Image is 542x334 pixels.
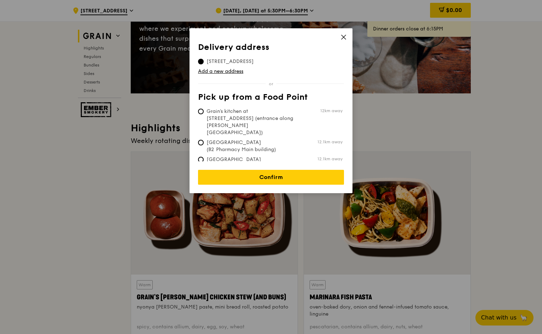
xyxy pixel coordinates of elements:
a: Add a new address [198,68,344,75]
span: [STREET_ADDRESS] [198,58,262,65]
span: [GEOGRAPHIC_DATA] (Level 1 [PERSON_NAME] block drop-off point) [198,156,304,177]
th: Pick up from a Food Point [198,92,344,105]
th: Delivery address [198,42,344,55]
span: 12km away [320,108,343,114]
input: [STREET_ADDRESS] [198,59,204,64]
input: [GEOGRAPHIC_DATA] (Level 1 [PERSON_NAME] block drop-off point)12.1km away [198,157,204,162]
span: Grain's kitchen at [STREET_ADDRESS] (entrance along [PERSON_NAME][GEOGRAPHIC_DATA]) [198,108,304,136]
span: 12.1km away [317,156,343,162]
span: 12.1km away [317,139,343,145]
a: Confirm [198,170,344,185]
span: [GEOGRAPHIC_DATA] (B2 Pharmacy Main building) [198,139,304,153]
input: [GEOGRAPHIC_DATA] (B2 Pharmacy Main building)12.1km away [198,140,204,145]
input: Grain's kitchen at [STREET_ADDRESS] (entrance along [PERSON_NAME][GEOGRAPHIC_DATA])12km away [198,109,204,114]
